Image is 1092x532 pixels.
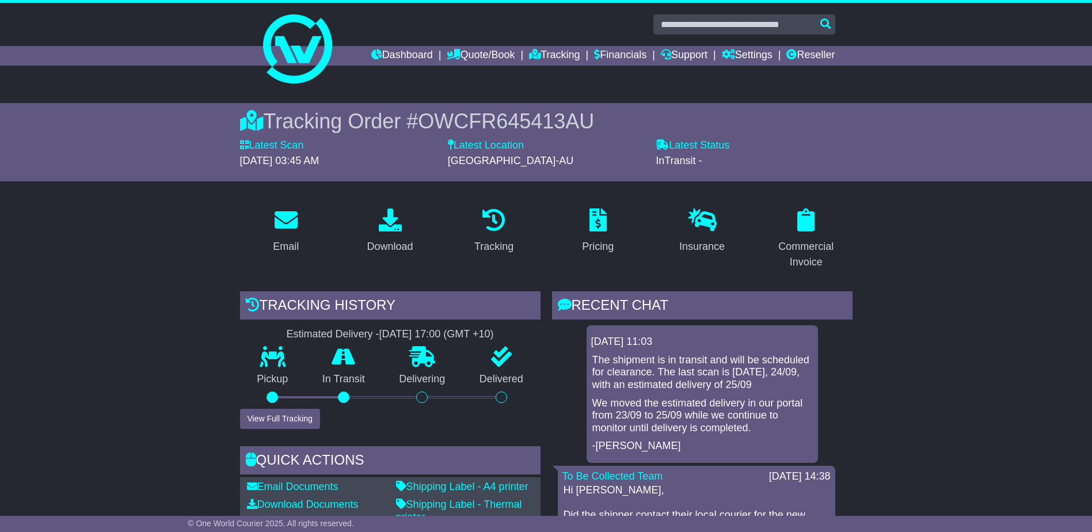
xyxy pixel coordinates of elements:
[240,409,320,429] button: View Full Tracking
[656,155,702,166] span: InTransit -
[305,373,382,386] p: In Transit
[240,373,306,386] p: Pickup
[591,336,813,348] div: [DATE] 11:03
[574,204,621,259] a: Pricing
[359,204,420,259] a: Download
[396,499,522,523] a: Shipping Label - Thermal printer
[240,155,319,166] span: [DATE] 03:45 AM
[240,291,541,322] div: Tracking history
[594,46,646,66] a: Financials
[371,46,433,66] a: Dashboard
[582,239,614,254] div: Pricing
[562,470,663,482] a: To Be Collected Team
[447,46,515,66] a: Quote/Book
[592,354,812,392] p: The shipment is in transit and will be scheduled for clearance. The last scan is [DATE], 24/09, w...
[462,373,541,386] p: Delivered
[661,46,707,66] a: Support
[240,328,541,341] div: Estimated Delivery -
[592,440,812,453] p: -[PERSON_NAME]
[265,204,306,259] a: Email
[474,239,513,254] div: Tracking
[767,239,845,270] div: Commercial Invoice
[273,239,299,254] div: Email
[367,239,413,254] div: Download
[672,204,732,259] a: Insurance
[592,397,812,435] p: We moved the estimated delivery in our portal from 23/09 to 25/09 while we continue to monitor un...
[656,139,729,152] label: Latest Status
[769,470,831,483] div: [DATE] 14:38
[552,291,853,322] div: RECENT CHAT
[188,519,354,528] span: © One World Courier 2025. All rights reserved.
[240,446,541,477] div: Quick Actions
[786,46,835,66] a: Reseller
[379,328,494,341] div: [DATE] 17:00 (GMT +10)
[529,46,580,66] a: Tracking
[382,373,463,386] p: Delivering
[418,109,594,133] span: OWCFR645413AU
[396,481,528,492] a: Shipping Label - A4 printer
[467,204,521,259] a: Tracking
[448,155,573,166] span: [GEOGRAPHIC_DATA]-AU
[240,139,304,152] label: Latest Scan
[247,499,359,510] a: Download Documents
[722,46,773,66] a: Settings
[240,109,853,134] div: Tracking Order #
[448,139,524,152] label: Latest Location
[679,239,725,254] div: Insurance
[760,204,853,274] a: Commercial Invoice
[247,481,338,492] a: Email Documents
